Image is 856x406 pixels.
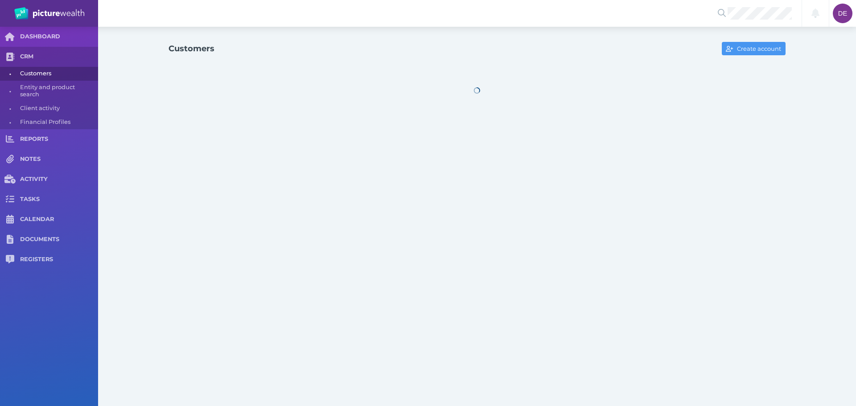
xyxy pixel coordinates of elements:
span: Financial Profiles [20,115,95,129]
span: TASKS [20,196,98,203]
span: NOTES [20,156,98,163]
span: DASHBOARD [20,33,98,41]
button: Create account [722,42,786,55]
span: DOCUMENTS [20,236,98,243]
span: Client activity [20,102,95,115]
h1: Customers [169,44,214,53]
span: Customers [20,67,95,81]
span: CALENDAR [20,216,98,223]
span: CRM [20,53,98,61]
span: REPORTS [20,135,98,143]
span: ACTIVITY [20,176,98,183]
img: PW [14,7,84,20]
span: REGISTERS [20,256,98,263]
span: DE [838,10,847,17]
span: Entity and product search [20,81,95,102]
div: Darcie Ercegovich [833,4,852,23]
span: Create account [735,45,785,52]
